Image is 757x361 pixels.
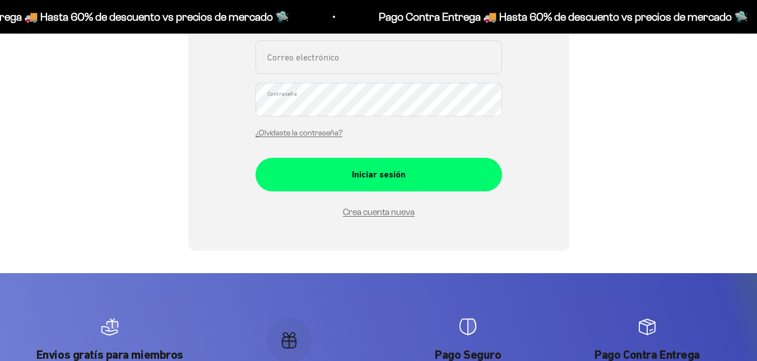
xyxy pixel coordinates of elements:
[278,167,480,182] div: Iniciar sesión
[377,8,746,26] p: Pago Contra Entrega 🚚 Hasta 60% de descuento vs precios de mercado 🛸
[256,129,342,137] a: ¿Olvidaste la contraseña?
[256,158,502,191] button: Iniciar sesión
[343,207,415,217] a: Crea cuenta nueva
